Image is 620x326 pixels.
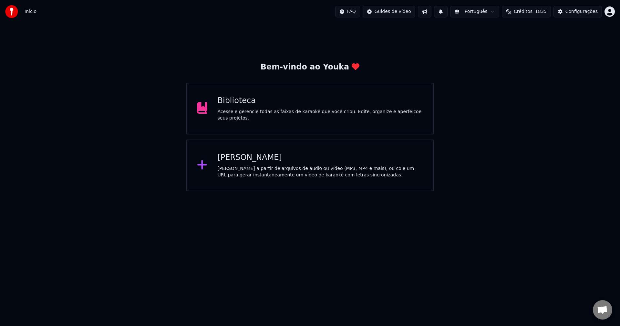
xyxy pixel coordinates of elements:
[502,6,551,17] button: Créditos1835
[514,8,532,15] span: Créditos
[363,6,415,17] button: Guides de vídeo
[335,6,360,17] button: FAQ
[25,8,36,15] span: Início
[218,165,423,178] div: [PERSON_NAME] a partir de arquivos de áudio ou vídeo (MP3, MP4 e mais), ou cole um URL para gerar...
[535,8,547,15] span: 1835
[5,5,18,18] img: youka
[565,8,598,15] div: Configurações
[25,8,36,15] nav: breadcrumb
[593,300,612,320] a: Open chat
[218,152,423,163] div: [PERSON_NAME]
[553,6,602,17] button: Configurações
[218,109,423,121] div: Acesse e gerencie todas as faixas de karaokê que você criou. Edite, organize e aperfeiçoe seus pr...
[261,62,359,72] div: Bem-vindo ao Youka
[218,96,423,106] div: Biblioteca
